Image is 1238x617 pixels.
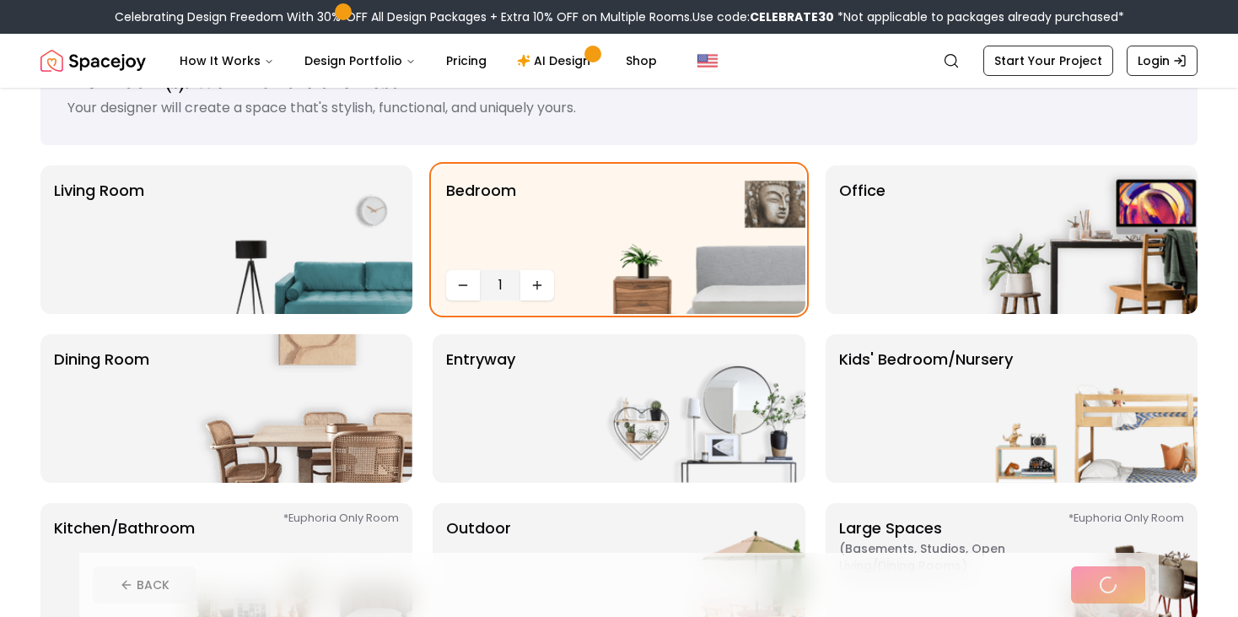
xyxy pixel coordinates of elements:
a: AI Design [503,44,609,78]
button: How It Works [166,44,288,78]
nav: Global [40,34,1198,88]
p: Kids' Bedroom/Nursery [839,348,1013,469]
p: Office [839,179,885,300]
img: Spacejoy Logo [40,44,146,78]
p: Dining Room [54,348,149,469]
img: Kids' Bedroom/Nursery [982,334,1198,483]
img: United States [697,51,718,71]
b: CELEBRATE30 [750,8,834,25]
a: Login [1127,46,1198,76]
nav: Main [166,44,670,78]
p: Bedroom [446,179,516,263]
p: Your designer will create a space that's stylish, functional, and uniquely yours. [67,98,1171,118]
span: Use code: [692,8,834,25]
span: ( Basements, Studios, Open living/dining rooms ) [839,540,1050,574]
p: entryway [446,348,515,469]
a: Shop [612,44,670,78]
img: entryway [589,334,805,483]
button: Increase quantity [520,270,554,300]
div: Celebrating Design Freedom With 30% OFF All Design Packages + Extra 10% OFF on Multiple Rooms. [115,8,1124,25]
button: Design Portfolio [291,44,429,78]
img: Bedroom [589,165,805,314]
a: Pricing [433,44,500,78]
a: Spacejoy [40,44,146,78]
span: 1 [487,275,514,295]
img: Living Room [196,165,412,314]
p: Living Room [54,179,144,300]
img: Dining Room [196,334,412,483]
span: *Not applicable to packages already purchased* [834,8,1124,25]
button: Decrease quantity [446,270,480,300]
a: Start Your Project [983,46,1113,76]
img: Office [982,165,1198,314]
